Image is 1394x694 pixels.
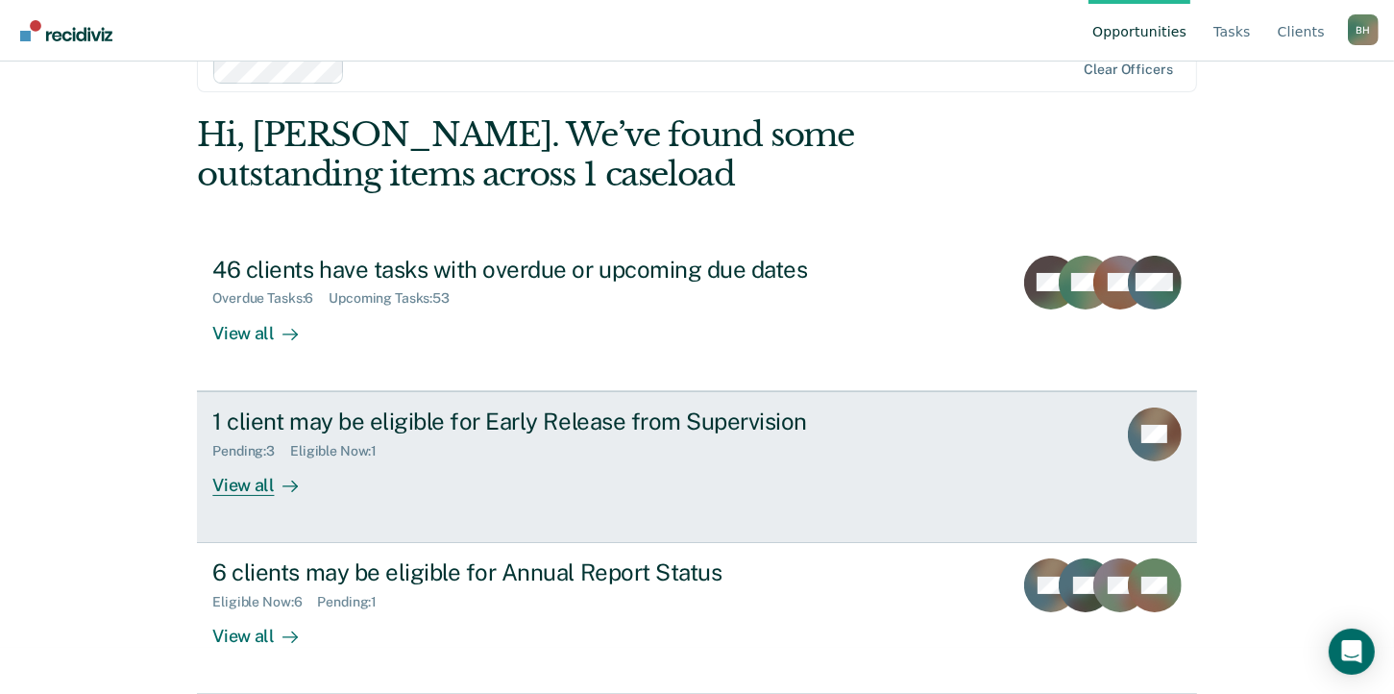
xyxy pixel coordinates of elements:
div: Clear officers [1085,62,1173,78]
div: View all [212,459,320,496]
a: 46 clients have tasks with overdue or upcoming due datesOverdue Tasks:6Upcoming Tasks:53View all [197,240,1196,391]
div: 46 clients have tasks with overdue or upcoming due dates [212,256,887,284]
div: Eligible Now : 6 [212,594,317,610]
div: 1 client may be eligible for Early Release from Supervision [212,408,887,435]
div: Open Intercom Messenger [1329,629,1375,675]
a: 1 client may be eligible for Early Release from SupervisionPending:3Eligible Now:1View all [197,391,1196,543]
div: Eligible Now : 1 [290,443,392,459]
div: Pending : 3 [212,443,290,459]
div: 6 clients may be eligible for Annual Report Status [212,558,887,586]
div: Hi, [PERSON_NAME]. We’ve found some outstanding items across 1 caseload [197,115,996,194]
img: Recidiviz [20,20,112,41]
div: Overdue Tasks : 6 [212,290,329,307]
div: B H [1348,14,1379,45]
div: View all [212,307,320,344]
div: Pending : 1 [317,594,392,610]
a: 6 clients may be eligible for Annual Report StatusEligible Now:6Pending:1View all [197,543,1196,694]
div: Upcoming Tasks : 53 [329,290,465,307]
button: Profile dropdown button [1348,14,1379,45]
div: View all [212,610,320,648]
